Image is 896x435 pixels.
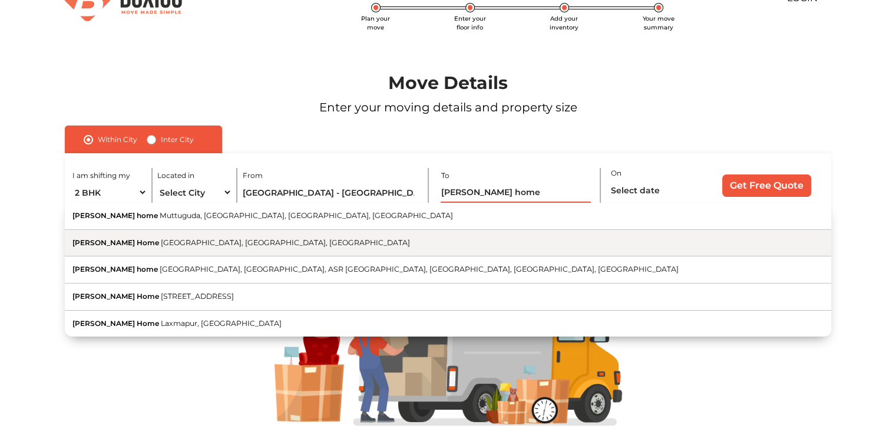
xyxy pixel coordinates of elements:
span: [PERSON_NAME] Home [72,238,159,247]
button: [PERSON_NAME] Home[GEOGRAPHIC_DATA], [GEOGRAPHIC_DATA], [GEOGRAPHIC_DATA] [65,230,831,257]
h1: Move Details [36,72,860,94]
span: [PERSON_NAME] Home [72,292,159,301]
button: [PERSON_NAME] homeMuttuguda, [GEOGRAPHIC_DATA], [GEOGRAPHIC_DATA], [GEOGRAPHIC_DATA] [65,203,831,230]
button: [PERSON_NAME] HomeLaxmapur, [GEOGRAPHIC_DATA] [65,311,831,337]
label: Is flexible? [625,200,661,213]
input: Get Free Quote [722,174,811,197]
label: To [441,170,449,181]
label: On [611,168,621,179]
span: [STREET_ADDRESS] [161,292,234,301]
span: [GEOGRAPHIC_DATA], [GEOGRAPHIC_DATA], [GEOGRAPHIC_DATA] [161,238,410,247]
label: Within City [98,133,137,147]
span: [PERSON_NAME] home [72,211,158,220]
label: I am shifting my [72,170,130,181]
input: Locality [243,182,418,203]
label: Inter City [161,133,194,147]
span: Muttuguda, [GEOGRAPHIC_DATA], [GEOGRAPHIC_DATA], [GEOGRAPHIC_DATA] [160,211,453,220]
input: Locality [441,182,591,203]
label: Located in [157,170,194,181]
span: Enter your floor info [454,15,486,31]
input: Select date [611,180,699,200]
p: Enter your moving details and property size [36,98,860,116]
span: Your move summary [643,15,675,31]
span: [PERSON_NAME] Home [72,319,159,328]
button: [PERSON_NAME] Home[STREET_ADDRESS] [65,284,831,311]
span: Plan your move [361,15,390,31]
span: [GEOGRAPHIC_DATA], [GEOGRAPHIC_DATA], ASR [GEOGRAPHIC_DATA], [GEOGRAPHIC_DATA], [GEOGRAPHIC_DATA]... [160,265,679,273]
label: From [243,170,263,181]
button: [PERSON_NAME] home[GEOGRAPHIC_DATA], [GEOGRAPHIC_DATA], ASR [GEOGRAPHIC_DATA], [GEOGRAPHIC_DATA],... [65,256,831,284]
span: Laxmapur, [GEOGRAPHIC_DATA] [161,319,282,328]
span: Add your inventory [550,15,578,31]
span: [PERSON_NAME] home [72,265,158,273]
